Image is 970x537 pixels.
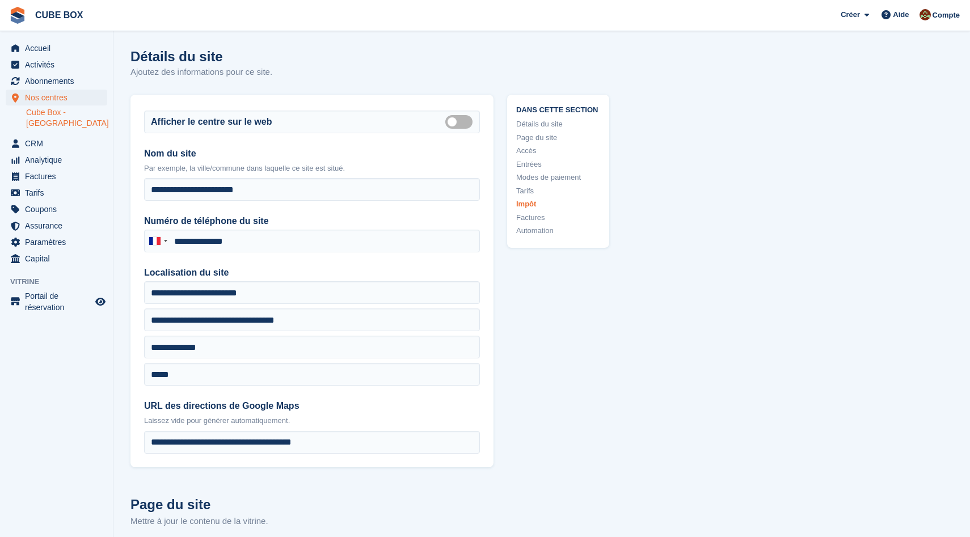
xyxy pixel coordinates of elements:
a: menu [6,136,107,151]
a: Boutique d'aperçu [94,295,107,308]
a: Cube Box - [GEOGRAPHIC_DATA] [26,107,107,129]
p: Laissez vide pour générer automatiquement. [144,415,480,426]
a: menu [6,168,107,184]
a: menu [6,290,107,313]
a: Tarifs [516,185,600,197]
label: Nom du site [144,147,480,160]
a: menu [6,57,107,73]
span: Analytique [25,152,93,168]
a: menu [6,152,107,168]
a: menu [6,90,107,105]
p: Ajoutez des informations pour ce site. [130,66,272,79]
span: Vitrine [10,276,113,287]
span: CRM [25,136,93,151]
span: Accueil [25,40,93,56]
span: Dans cette section [516,104,600,115]
a: menu [6,73,107,89]
a: menu [6,251,107,267]
span: Aide [893,9,909,20]
span: Paramètres [25,234,93,250]
span: Portail de réservation [25,290,93,313]
label: Is public [445,121,477,122]
span: Activités [25,57,93,73]
label: URL des directions de Google Maps [144,399,480,413]
label: Numéro de téléphone du site [144,214,480,228]
a: Automation [516,225,600,236]
h1: Détails du site [130,49,272,64]
span: Coupons [25,201,93,217]
span: Assurance [25,218,93,234]
a: menu [6,201,107,217]
span: Compte [933,10,960,21]
img: stora-icon-8386f47178a22dfd0bd8f6a31ec36ba5ce8667c1dd55bd0f319d3a0aa187defe.svg [9,7,26,24]
a: Détails du site [516,119,600,130]
a: Factures [516,212,600,223]
a: menu [6,40,107,56]
span: Créer [841,9,860,20]
h2: Page du site [130,494,494,515]
a: menu [6,185,107,201]
a: Modes de paiement [516,172,600,183]
a: CUBE BOX [31,6,87,24]
img: alex soubira [920,9,931,20]
label: Localisation du site [144,266,480,280]
p: Mettre à jour le contenu de la vitrine. [130,515,494,528]
a: menu [6,234,107,250]
a: Impôt [516,198,600,210]
span: Tarifs [25,185,93,201]
a: Page du site [516,132,600,143]
p: Par exemple, la ville/commune dans laquelle ce site est situé. [144,163,480,174]
label: Afficher le centre sur le web [151,115,272,129]
div: France: +33 [145,230,171,252]
a: menu [6,218,107,234]
span: Factures [25,168,93,184]
a: Entrées [516,159,600,170]
a: Accès [516,145,600,157]
span: Capital [25,251,93,267]
span: Nos centres [25,90,93,105]
span: Abonnements [25,73,93,89]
